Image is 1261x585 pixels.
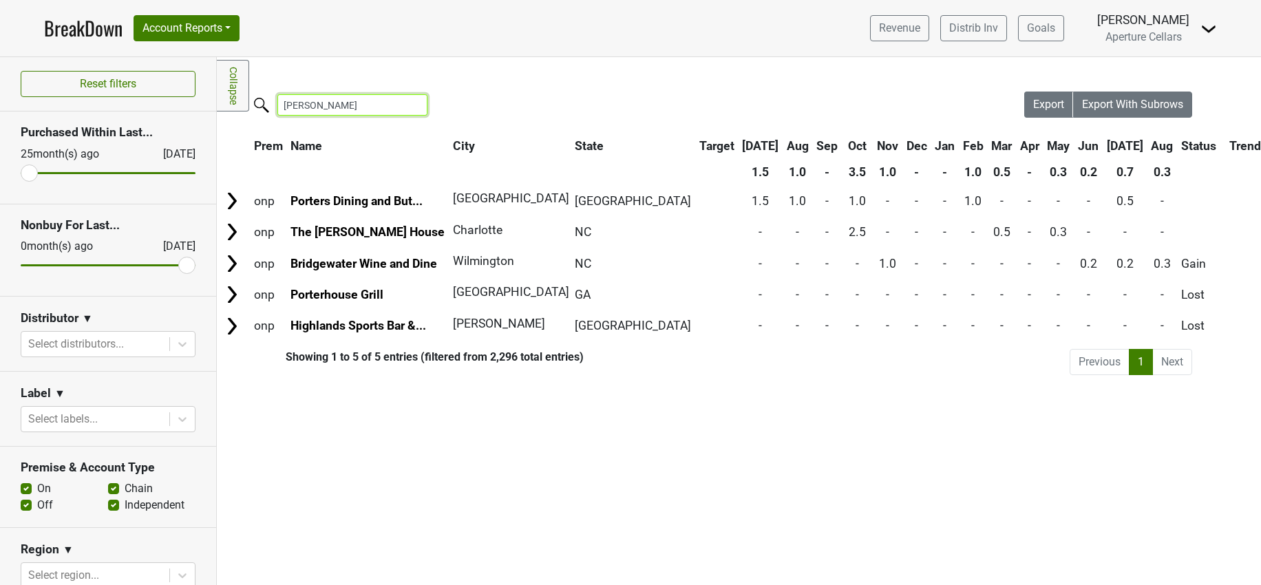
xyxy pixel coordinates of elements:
[1103,160,1147,184] th: 0.7
[290,194,423,208] a: Porters Dining and But...
[453,254,514,268] span: Wilmington
[222,253,242,274] img: Arrow right
[814,134,842,158] th: Sep: activate to sort column ascending
[870,15,929,41] a: Revenue
[134,15,240,41] button: Account Reports
[1057,319,1060,332] span: -
[1082,98,1183,111] span: Export With Subrows
[1087,194,1090,208] span: -
[1057,194,1060,208] span: -
[222,191,242,211] img: Arrow right
[218,134,249,158] th: &nbsp;: activate to sort column ascending
[1017,160,1043,184] th: -
[1000,319,1004,332] span: -
[759,257,762,270] span: -
[1178,248,1225,278] td: Gain
[251,279,286,309] td: onp
[971,225,975,239] span: -
[222,316,242,337] img: Arrow right
[1074,134,1102,158] th: Jun: activate to sort column ascending
[575,288,591,301] span: GA
[1028,194,1031,208] span: -
[125,497,184,513] label: Independent
[449,134,563,158] th: City: activate to sort column ascending
[903,160,931,184] th: -
[971,288,975,301] span: -
[856,319,859,332] span: -
[453,223,502,237] span: Charlotte
[575,194,691,208] span: [GEOGRAPHIC_DATA]
[37,497,53,513] label: Off
[1123,319,1127,332] span: -
[825,257,829,270] span: -
[453,317,545,330] span: [PERSON_NAME]
[453,285,569,299] span: [GEOGRAPHIC_DATA]
[151,146,195,162] div: [DATE]
[964,194,982,208] span: 1.0
[886,319,889,332] span: -
[1087,319,1090,332] span: -
[879,257,896,270] span: 1.0
[125,480,153,497] label: Chain
[1147,160,1176,184] th: 0.3
[1129,349,1153,375] a: 1
[971,257,975,270] span: -
[290,288,383,301] a: Porterhouse Grill
[915,257,918,270] span: -
[453,191,569,205] span: [GEOGRAPHIC_DATA]
[251,311,286,341] td: onp
[21,386,51,401] h3: Label
[849,194,866,208] span: 1.0
[1147,134,1176,158] th: Aug: activate to sort column ascending
[1024,92,1074,118] button: Export
[251,248,286,278] td: onp
[1044,160,1074,184] th: 0.3
[290,139,322,153] span: Name
[21,542,59,557] h3: Region
[796,319,799,332] span: -
[1087,225,1090,239] span: -
[1000,194,1004,208] span: -
[44,14,123,43] a: BreakDown
[1123,225,1127,239] span: -
[151,238,195,255] div: [DATE]
[1123,288,1127,301] span: -
[1116,257,1134,270] span: 0.2
[1161,288,1164,301] span: -
[843,134,872,158] th: Oct: activate to sort column ascending
[886,225,889,239] span: -
[217,60,249,111] a: Collapse
[903,134,931,158] th: Dec: activate to sort column ascending
[1178,279,1225,309] td: Lost
[943,194,946,208] span: -
[1087,288,1090,301] span: -
[1073,92,1192,118] button: Export With Subrows
[783,160,812,184] th: 1.0
[915,319,918,332] span: -
[1028,257,1031,270] span: -
[814,160,842,184] th: -
[886,288,889,301] span: -
[915,194,918,208] span: -
[699,139,734,153] span: Target
[696,134,738,158] th: Target: activate to sort column ascending
[856,257,859,270] span: -
[82,310,93,327] span: ▼
[915,225,918,239] span: -
[1161,194,1164,208] span: -
[21,218,195,233] h3: Nonbuy For Last...
[290,257,437,270] a: Bridgewater Wine and Dine
[739,134,782,158] th: Jul: activate to sort column ascending
[943,257,946,270] span: -
[943,225,946,239] span: -
[915,288,918,301] span: -
[21,125,195,140] h3: Purchased Within Last...
[825,319,829,332] span: -
[1178,311,1225,341] td: Lost
[1028,288,1031,301] span: -
[1017,134,1043,158] th: Apr: activate to sort column ascending
[37,480,51,497] label: On
[1229,139,1261,153] span: Trend
[931,134,958,158] th: Jan: activate to sort column ascending
[759,225,762,239] span: -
